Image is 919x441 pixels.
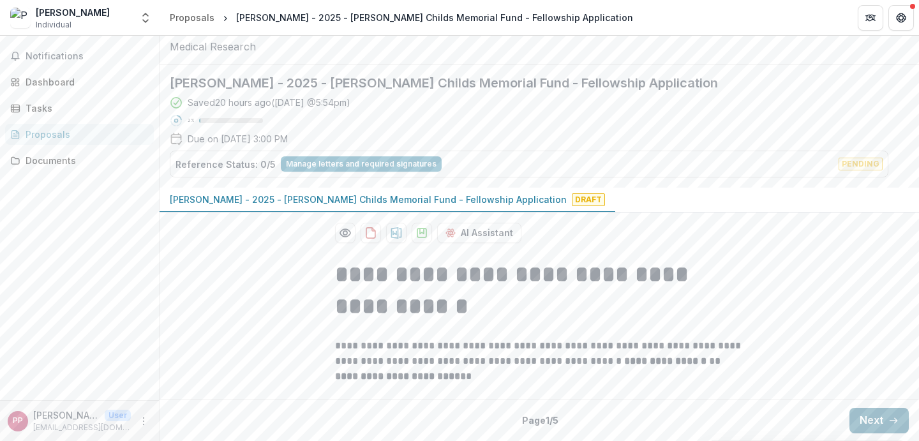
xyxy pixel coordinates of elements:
div: [PERSON_NAME] - 2025 - [PERSON_NAME] Childs Memorial Fund - Fellowship Application [236,11,633,24]
div: Proposals [26,128,144,141]
p: 2 % [188,116,194,125]
button: Partners [858,5,883,31]
p: Reference Status: 0/5 [176,158,276,171]
button: Notifications [5,46,154,66]
p: Due on [DATE] 3:00 PM [188,132,288,146]
div: [PERSON_NAME] [36,6,110,19]
img: Payel Paul [10,8,31,28]
button: download-proposal [412,223,432,243]
button: Open entity switcher [137,5,154,31]
button: Get Help [888,5,914,31]
a: Proposals [165,8,220,27]
nav: breadcrumb [165,8,638,27]
a: Dashboard [5,71,154,93]
h2: [PERSON_NAME] - 2025 - [PERSON_NAME] Childs Memorial Fund - Fellowship Application [170,75,888,91]
button: Preview 72dbbe60-06da-436b-ad43-b75199f617d9-0.pdf [335,223,355,243]
span: Draft [572,193,605,206]
span: Notifications [26,51,149,62]
button: Next [849,408,909,433]
p: [PERSON_NAME] - 2025 - [PERSON_NAME] Childs Memorial Fund - Fellowship Application [170,193,567,206]
div: Saved 20 hours ago ( [DATE] @ 5:54pm ) [188,96,350,109]
div: Documents [26,154,144,167]
p: User [105,410,131,421]
p: [EMAIL_ADDRESS][DOMAIN_NAME] [33,422,131,433]
a: Tasks [5,98,154,119]
div: Tasks [26,101,144,115]
button: download-proposal [361,223,381,243]
a: Proposals [5,124,154,145]
p: Page 1 / 5 [522,414,558,427]
span: Pending [839,158,883,170]
button: view-reference [281,156,442,172]
button: More [136,414,151,429]
p: [PERSON_NAME] [33,408,100,422]
button: AI Assistant [437,223,521,243]
span: Individual [36,19,71,31]
button: download-proposal [386,223,407,243]
div: Proposals [170,11,214,24]
a: Documents [5,150,154,171]
div: Payel Paul [13,417,23,425]
div: Dashboard [26,75,144,89]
